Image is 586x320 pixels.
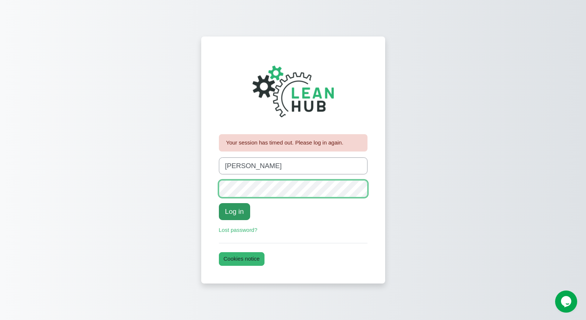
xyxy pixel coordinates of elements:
[219,134,367,152] div: Your session has timed out. Please log in again.
[219,203,250,220] button: Log in
[219,252,264,266] button: Cookies notice
[219,227,258,233] a: Lost password?
[6,12,580,320] section: Content
[242,55,345,128] img: The Lean Hub
[219,157,367,174] input: Username
[555,291,579,313] iframe: chat widget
